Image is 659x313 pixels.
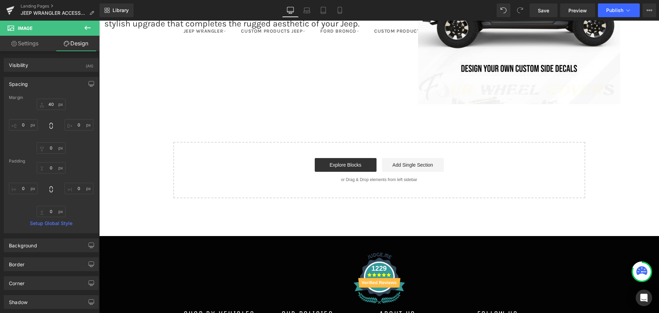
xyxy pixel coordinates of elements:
[283,137,345,151] a: Add Single Section
[282,3,299,17] a: Desktop
[216,137,277,151] a: Explore Blocks
[100,3,134,17] a: New Library
[37,99,66,110] input: 0
[378,288,469,299] h4: Follow us
[254,260,306,264] div: Verified Reviews
[560,3,595,17] a: Preview
[254,244,306,251] div: 1229
[9,119,38,131] input: 0
[598,3,640,17] button: Publish
[254,232,306,283] img: jy-CRegPvRPDUDhlkWwv8g.png
[182,288,273,299] h4: OUR POLICIES
[9,95,93,100] div: Margin
[9,58,28,68] div: Visibility
[9,183,38,194] input: 0
[9,77,28,87] div: Spacing
[65,183,93,194] input: 0
[606,8,623,13] span: Publish
[37,206,66,217] input: 0
[252,282,309,288] a: 1229 Verified Reviews
[538,7,549,14] span: Save
[86,58,93,70] div: (All)
[21,3,100,9] a: Landing Pages
[315,3,332,17] a: Tablet
[85,157,475,161] p: or Drag & Drop elements from left sidebar
[113,7,129,13] span: Library
[18,25,33,31] span: Image
[568,7,587,14] span: Preview
[9,221,93,226] a: Setup Global Style
[299,3,315,17] a: Laptop
[9,159,93,164] div: Padding
[9,277,24,286] div: Corner
[84,288,175,299] h4: SHOP BY VEHICLES
[9,239,37,248] div: Background
[9,295,27,305] div: Shadow
[513,3,527,17] button: Redo
[65,119,93,131] input: 0
[643,3,656,17] button: More
[21,10,86,16] span: JEEP WRANGLER ACCESSORIES - ELEVATE YOUR RIDE
[9,258,24,267] div: Border
[51,36,101,51] a: Design
[37,162,66,174] input: 0
[37,142,66,154] input: 0
[497,3,510,17] button: Undo
[332,3,348,17] a: Mobile
[280,288,371,299] h4: ABOUT US
[636,290,652,306] div: Open Intercom Messenger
